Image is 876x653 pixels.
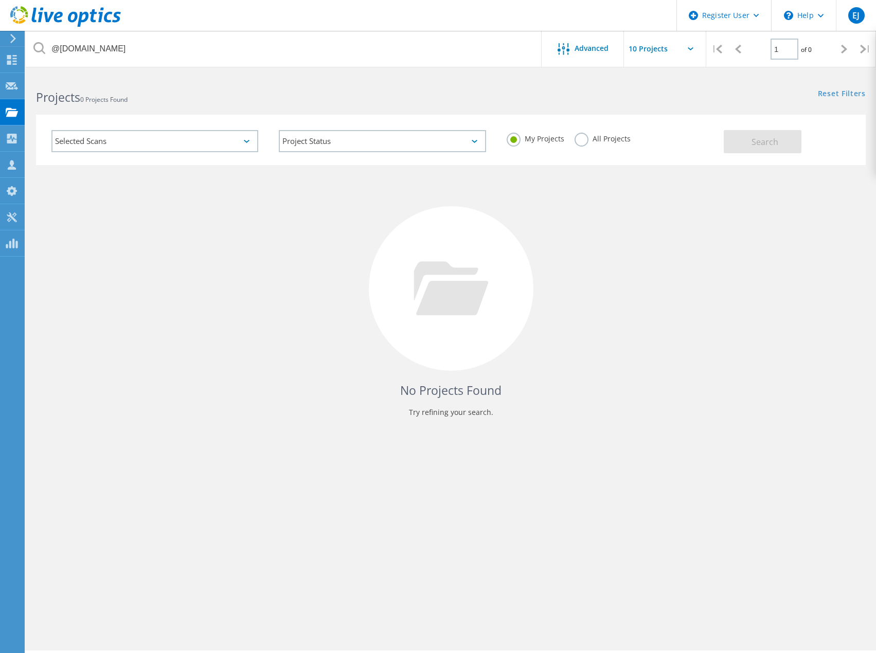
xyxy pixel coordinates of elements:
input: Search projects by name, owner, ID, company, etc [26,31,542,67]
a: Reset Filters [818,90,866,99]
button: Search [724,130,801,153]
a: Live Optics Dashboard [10,22,121,29]
span: 0 Projects Found [80,95,128,104]
h4: No Projects Found [46,382,855,399]
p: Try refining your search. [46,404,855,421]
span: of 0 [801,45,812,54]
b: Projects [36,89,80,105]
span: Search [752,136,778,148]
div: | [855,31,876,67]
label: My Projects [507,133,564,142]
div: Selected Scans [51,130,258,152]
div: Project Status [279,130,486,152]
span: Advanced [575,45,609,52]
span: EJ [852,11,860,20]
label: All Projects [575,133,631,142]
div: | [706,31,727,67]
svg: \n [784,11,793,20]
